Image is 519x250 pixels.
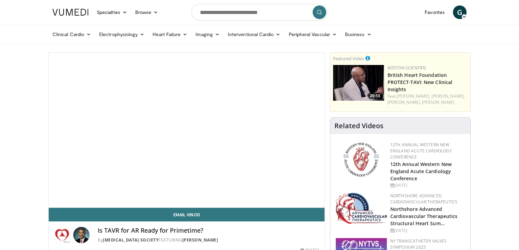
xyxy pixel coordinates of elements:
[93,5,131,19] a: Specialties
[388,65,427,71] a: Boston Scientific
[48,28,95,41] a: Clinical Cardio
[390,238,447,250] a: NY Transcatheter Valves Symposium 2025
[103,237,158,243] a: [MEDICAL_DATA] Society
[342,142,380,178] img: 0954f259-7907-4053-a817-32a96463ecc8.png.150x105_q85_autocrop_double_scale_upscale_version-0.2.png
[73,227,90,243] img: Avatar
[191,28,224,41] a: Imaging
[49,53,325,208] video-js: Video Player
[333,55,364,62] small: Featured Video
[421,5,449,19] a: Favorites
[334,122,383,130] h4: Related Videos
[388,72,453,93] a: British Heart Foundation PROTECT-TAVI: New Clinical Insights
[431,93,465,99] a: [PERSON_NAME],
[95,28,148,41] a: Electrophysiology
[285,28,341,41] a: Peripheral Vascular
[333,65,384,101] a: 20:58
[148,28,191,41] a: Heart Failure
[453,5,467,19] a: G
[191,4,328,20] input: Search topics, interventions
[397,93,430,99] a: [PERSON_NAME],
[422,99,454,105] a: [PERSON_NAME]
[224,28,285,41] a: Interventional Cardio
[390,142,452,160] a: 12th Annual Western New England Acute Cardiology Conference
[390,228,465,234] div: [DATE]
[49,208,325,221] a: Email Vinod
[52,9,89,16] img: VuMedi Logo
[390,193,458,205] a: NorthShore Advanced Cardiovascular Therapeutics
[98,237,319,243] div: By FEATURING
[54,227,70,243] img: Heart Valve Society
[182,237,218,243] a: [PERSON_NAME]
[390,161,452,182] a: 12th Annual Western New England Acute Cardiology Conference
[131,5,162,19] a: Browse
[336,193,387,224] img: 45d48ad7-5dc9-4e2c-badc-8ed7b7f471c1.jpg.150x105_q85_autocrop_double_scale_upscale_version-0.2.jpg
[390,182,465,188] div: [DATE]
[333,65,384,101] img: 20bd0fbb-f16b-4abd-8bd0-1438f308da47.150x105_q85_crop-smart_upscale.jpg
[368,93,382,99] span: 20:58
[388,99,421,105] a: [PERSON_NAME],
[341,28,376,41] a: Business
[388,93,468,105] div: Feat.
[98,227,319,234] h4: Is TAVR for AR Ready for Primetime?
[390,206,458,227] a: Northshore Advanced Cardiovascular Therapeutics Structural Heart Sum…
